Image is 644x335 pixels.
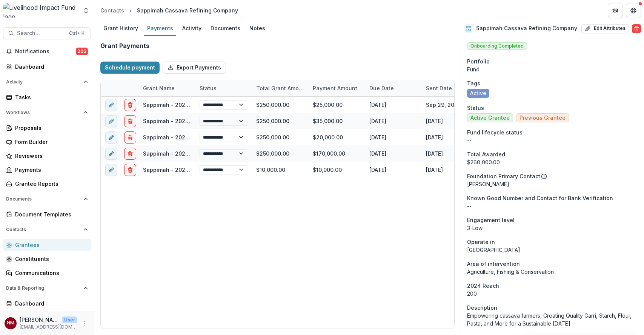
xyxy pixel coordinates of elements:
[124,148,136,160] button: delete
[3,45,91,57] button: Notifications203
[15,138,85,146] div: Form Builder
[365,97,421,113] div: [DATE]
[144,21,176,36] a: Payments
[124,115,136,127] button: delete
[467,290,638,298] p: 200
[3,91,91,103] a: Tasks
[3,267,91,279] a: Communications
[467,194,613,202] span: Known Good Number and Contact for Bank Verification
[143,134,235,140] a: Sappimah - 2025 Convertible Note
[467,260,520,268] span: Area of intervention
[467,172,540,180] p: Foundation Primary Contact
[138,80,195,96] div: Grant Name
[365,162,421,178] div: [DATE]
[100,6,124,14] div: Contacts
[195,84,221,92] div: Status
[467,312,638,327] p: Empowering cassava farmers, Creating Quality Garri, Starch, Flour, Pasta, and More for a Sustaina...
[179,21,204,36] a: Activity
[100,42,149,49] h2: Grant Payments
[15,241,85,249] div: Grantees
[308,162,365,178] div: $10,000.00
[581,24,629,33] button: Edit Attributes
[143,118,235,124] a: Sappimah - 2025 Convertible Note
[105,99,117,111] button: edit
[467,65,638,73] p: Fund
[143,150,235,157] a: Sappimah - 2025 Convertible Note
[100,21,141,36] a: Grant History
[467,136,638,144] p: --
[3,76,91,88] button: Open Activity
[308,145,365,162] div: $170,000.00
[97,5,127,16] a: Contacts
[608,3,623,18] button: Partners
[252,129,308,145] div: $250,000.00
[3,164,91,176] a: Payments
[3,178,91,190] a: Grantee Reports
[3,224,91,236] button: Open Contacts
[3,107,91,119] button: Open Workflows
[467,150,505,158] span: Total Awarded
[421,162,478,178] div: [DATE]
[195,80,252,96] div: Status
[252,145,308,162] div: $250,000.00
[17,30,65,37] span: Search...
[3,297,91,310] a: Dashboard
[6,286,80,291] span: Data & Reporting
[467,268,638,276] p: Agriculture, Fishing & Conservation
[3,60,91,73] a: Dashboard
[15,166,85,174] div: Payments
[421,129,478,145] div: [DATE]
[252,113,308,129] div: $250,000.00
[163,62,226,74] button: Export Payments
[467,224,638,232] p: 3-Low
[308,80,365,96] div: Payment Amount
[632,24,641,33] button: Delete
[252,80,308,96] div: Total Grant Amount
[467,238,495,246] span: Operate in
[80,319,89,328] button: More
[143,167,207,173] a: Sappimah - 2024 Award
[3,193,91,205] button: Open Documents
[143,102,235,108] a: Sappimah - 2025 Convertible Note
[421,145,478,162] div: [DATE]
[137,6,238,14] div: Sappimah Cassava Refining Company
[467,304,497,312] span: Description
[100,23,141,34] div: Grant History
[467,158,638,166] div: $260,000.00
[421,80,478,96] div: Sent Date
[365,80,421,96] div: Due Date
[467,42,527,50] span: Onboarding Completed
[15,269,85,277] div: Communications
[421,84,456,92] div: Sent Date
[467,246,638,254] p: [GEOGRAPHIC_DATA]
[252,84,308,92] div: Total Grant Amount
[15,210,85,218] div: Document Templates
[179,23,204,34] div: Activity
[15,48,76,55] span: Notifications
[15,180,85,188] div: Grantee Reports
[476,25,577,32] h2: Sappimah Cassava Refining Company
[3,239,91,251] a: Grantees
[105,164,117,176] button: edit
[467,202,638,210] p: --
[15,299,85,307] div: Dashboard
[138,84,179,92] div: Grant Name
[7,321,14,326] div: Njeri Muthuri
[3,27,91,39] button: Search...
[3,253,91,265] a: Constituents
[105,148,117,160] button: edit
[144,23,176,34] div: Payments
[467,128,523,136] span: Fund lifecycle status
[626,3,641,18] button: Get Help
[520,115,566,121] span: Previous Grantee
[124,99,136,111] button: delete
[470,90,486,97] span: Active
[3,282,91,294] button: Open Data & Reporting
[467,180,638,188] p: [PERSON_NAME]
[365,84,398,92] div: Due Date
[308,97,365,113] div: $25,000.00
[421,113,478,129] div: [DATE]
[15,152,85,160] div: Reviewers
